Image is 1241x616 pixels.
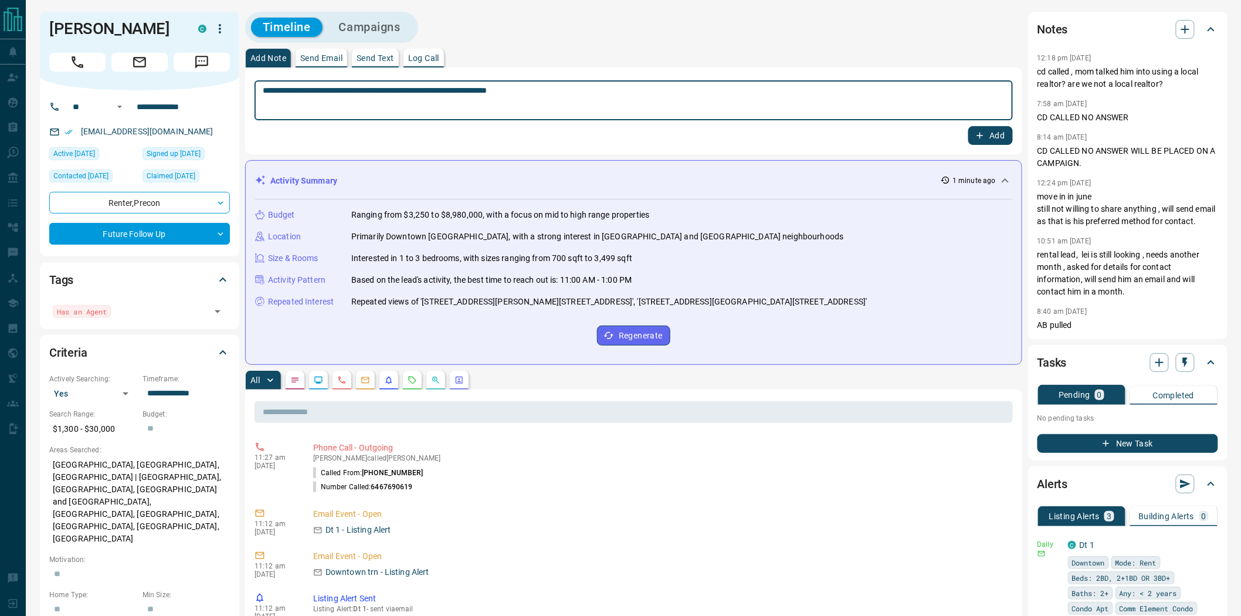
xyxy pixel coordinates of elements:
svg: Lead Browsing Activity [314,375,323,385]
div: Fri Jun 13 2025 [49,170,137,186]
p: No pending tasks [1037,409,1218,427]
span: Contacted [DATE] [53,170,108,182]
p: Send Text [357,54,394,62]
p: [DATE] [255,528,296,536]
p: 0 [1202,512,1206,520]
p: Motivation: [49,554,230,565]
div: Tags [49,266,230,294]
svg: Listing Alerts [384,375,394,385]
p: cd called , mom talked him into using a local realtor? are we not a local realtor? [1037,66,1218,90]
p: Add Note [250,54,286,62]
span: Downtown [1072,557,1105,568]
svg: Email Verified [65,128,73,136]
svg: Agent Actions [455,375,464,385]
div: Future Follow Up [49,223,230,245]
span: Has an Agent [57,306,107,317]
div: condos.ca [198,25,206,33]
p: 10:51 am [DATE] [1037,237,1091,245]
p: Search Range: [49,409,137,419]
div: Criteria [49,339,230,367]
svg: Requests [408,375,417,385]
h2: Criteria [49,343,87,362]
p: 3 [1107,512,1111,520]
svg: Emails [361,375,370,385]
p: Primarily Downtown [GEOGRAPHIC_DATA], with a strong interest in [GEOGRAPHIC_DATA] and [GEOGRAPHIC... [351,231,844,243]
div: Notes [1037,15,1218,43]
button: Open [209,303,226,320]
p: 11:27 am [255,453,296,462]
p: 0 [1097,391,1102,399]
p: move in in june still not willing to share anything , will send email as that is his preferred me... [1037,191,1218,228]
div: condos.ca [1068,541,1076,549]
button: Add [968,126,1013,145]
span: Beds: 2BD, 2+1BD OR 3BD+ [1072,572,1171,584]
p: 7:58 am [DATE] [1037,100,1087,108]
p: 8:14 am [DATE] [1037,133,1087,141]
p: 12:18 pm [DATE] [1037,54,1091,62]
p: $1,300 - $30,000 [49,419,137,439]
p: 11:12 am [255,604,296,612]
button: Timeline [251,18,323,37]
p: Email Event - Open [313,550,1008,563]
div: Yes [49,384,137,403]
p: Location [268,231,301,243]
svg: Email [1037,550,1046,558]
div: Renter , Precon [49,192,230,214]
span: Active [DATE] [53,148,95,160]
p: Activity Summary [270,175,337,187]
p: Timeframe: [143,374,230,384]
span: Any: < 2 years [1120,587,1177,599]
span: Signed up [DATE] [147,148,201,160]
svg: Notes [290,375,300,385]
svg: Opportunities [431,375,440,385]
span: Claimed [DATE] [147,170,195,182]
p: 1 minute ago [952,175,995,186]
p: Called From: [313,468,423,478]
button: Regenerate [597,326,670,346]
p: Number Called: [313,482,413,492]
h2: Tasks [1037,353,1067,372]
p: Size & Rooms [268,252,318,265]
p: [DATE] [255,462,296,470]
span: Call [49,53,106,72]
p: AB pulled [1037,319,1218,331]
p: Home Type: [49,590,137,600]
div: Activity Summary1 minute ago [255,170,1012,192]
p: Listing Alerts [1049,512,1100,520]
p: 11:12 am [255,562,296,570]
p: Actively Searching: [49,374,137,384]
p: Pending [1059,391,1090,399]
span: Comm Element Condo [1120,603,1193,614]
p: Repeated Interest [268,296,334,308]
span: Dt 1 [354,605,367,613]
h2: Alerts [1037,475,1068,493]
span: Mode: Rent [1115,557,1157,568]
p: [GEOGRAPHIC_DATA], [GEOGRAPHIC_DATA], [GEOGRAPHIC_DATA] | [GEOGRAPHIC_DATA], [GEOGRAPHIC_DATA], [... [49,455,230,549]
p: Ranging from $3,250 to $8,980,000, with a focus on mid to high range properties [351,209,649,221]
a: [EMAIL_ADDRESS][DOMAIN_NAME] [81,127,213,136]
span: [PHONE_NUMBER] [362,469,423,477]
button: Open [113,100,127,114]
p: All [250,376,260,384]
p: 12:24 pm [DATE] [1037,179,1091,187]
button: New Task [1037,434,1218,453]
div: Tue Apr 01 2025 [143,170,230,186]
p: Completed [1153,391,1195,400]
p: Downtown trn - Listing Alert [325,566,429,578]
span: Condo Apt [1072,603,1109,614]
span: 6467690619 [371,483,413,491]
p: Listing Alert : - sent via email [313,605,1008,613]
p: rental lead, lei is still looking , needs another month , asked for details for contact informati... [1037,249,1218,298]
p: Min Size: [143,590,230,600]
p: 8:40 am [DATE] [1037,307,1087,316]
p: Building Alerts [1139,512,1195,520]
p: Activity Pattern [268,274,325,286]
span: Baths: 2+ [1072,587,1109,599]
p: Repeated views of '[STREET_ADDRESS][PERSON_NAME][STREET_ADDRESS]', '[STREET_ADDRESS][GEOGRAPHIC_D... [351,296,867,308]
div: Sat Aug 09 2025 [49,147,137,164]
p: [PERSON_NAME] called [PERSON_NAME] [313,454,1008,462]
p: Log Call [408,54,439,62]
h1: [PERSON_NAME] [49,19,181,38]
h2: Tags [49,270,73,289]
p: 11:12 am [255,520,296,528]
